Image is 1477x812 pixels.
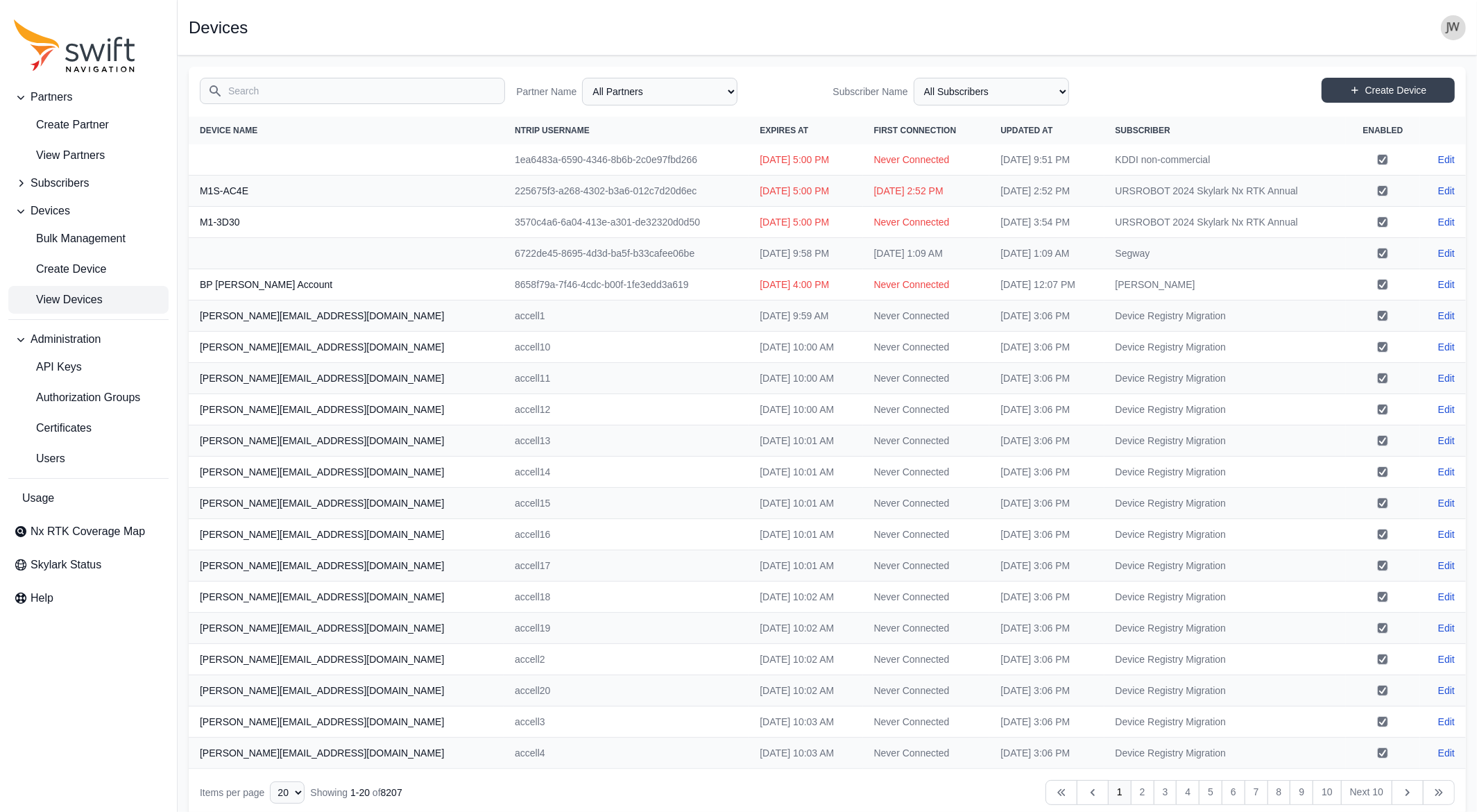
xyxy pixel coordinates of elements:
[1441,15,1466,40] img: user photo
[1104,269,1347,301] td: [PERSON_NAME]
[504,457,749,488] td: accell14
[504,738,749,769] td: accell4
[749,613,862,644] td: [DATE] 10:02 AM
[863,519,990,550] td: Never Connected
[989,301,1104,332] td: [DATE] 3:06 PM
[1438,559,1455,573] a: Edit
[1104,117,1347,144] th: Subscriber
[504,644,749,675] td: accell2
[1104,582,1347,613] td: Device Registry Migration
[863,207,990,238] td: Never Connected
[8,551,169,579] a: Skylark Status
[863,582,990,613] td: Never Connected
[1438,215,1455,229] a: Edit
[504,550,749,582] td: accell17
[189,519,504,550] th: [PERSON_NAME][EMAIL_ADDRESS][DOMAIN_NAME]
[989,425,1104,457] td: [DATE] 3:06 PM
[749,394,862,425] td: [DATE] 10:00 AM
[1104,519,1347,550] td: Device Registry Migration
[1104,238,1347,269] td: Segway
[1104,644,1347,675] td: Device Registry Migration
[8,353,169,381] a: API Keys
[989,457,1104,488] td: [DATE] 3:06 PM
[31,203,70,219] span: Devices
[1104,488,1347,519] td: Device Registry Migration
[989,613,1104,644] td: [DATE] 3:06 PM
[189,207,504,238] th: M1-3D30
[516,85,577,99] label: Partner Name
[1104,332,1347,363] td: Device Registry Migration
[14,261,106,278] span: Create Device
[504,144,749,176] td: 1ea6483a-6590-4346-8b6b-2c0e97fbd266
[863,144,990,176] td: Never Connected
[1131,780,1154,805] a: 2
[31,557,101,573] span: Skylark Status
[14,117,109,133] span: Create Partner
[1438,309,1455,323] a: Edit
[989,707,1104,738] td: [DATE] 3:06 PM
[1104,738,1347,769] td: Device Registry Migration
[189,550,504,582] th: [PERSON_NAME][EMAIL_ADDRESS][DOMAIN_NAME]
[8,414,169,442] a: Certificates
[8,384,169,412] a: Authorization Groups
[1108,780,1132,805] a: 1
[1290,780,1313,805] a: 9
[989,519,1104,550] td: [DATE] 3:06 PM
[1104,613,1347,644] td: Device Registry Migration
[189,613,504,644] th: [PERSON_NAME][EMAIL_ADDRESS][DOMAIN_NAME]
[989,332,1104,363] td: [DATE] 3:06 PM
[760,126,808,135] span: Expires At
[14,230,126,247] span: Bulk Management
[863,457,990,488] td: Never Connected
[1154,780,1177,805] a: 3
[863,238,990,269] td: [DATE] 1:09 AM
[989,238,1104,269] td: [DATE] 1:09 AM
[189,332,504,363] th: [PERSON_NAME][EMAIL_ADDRESS][DOMAIN_NAME]
[1176,780,1199,805] a: 4
[582,78,737,105] select: Partner Name
[749,144,862,176] td: [DATE] 5:00 PM
[1322,78,1455,103] a: Create Device
[1341,780,1392,805] a: Next 10
[989,675,1104,707] td: [DATE] 3:06 PM
[749,425,862,457] td: [DATE] 10:01 AM
[863,613,990,644] td: Never Connected
[8,111,169,139] a: create-partner
[749,176,862,207] td: [DATE] 5:00 PM
[749,519,862,550] td: [DATE] 10:01 AM
[749,363,862,394] td: [DATE] 10:00 AM
[504,332,749,363] td: accell10
[8,584,169,612] a: Help
[989,394,1104,425] td: [DATE] 3:06 PM
[31,89,72,105] span: Partners
[863,488,990,519] td: Never Connected
[504,301,749,332] td: accell1
[1313,780,1342,805] a: 10
[1438,652,1455,666] a: Edit
[31,523,145,540] span: Nx RTK Coverage Map
[189,457,504,488] th: [PERSON_NAME][EMAIL_ADDRESS][DOMAIN_NAME]
[189,301,504,332] th: [PERSON_NAME][EMAIL_ADDRESS][DOMAIN_NAME]
[504,238,749,269] td: 6722de45-8695-4d3d-ba5f-b33cafee06be
[1104,457,1347,488] td: Device Registry Migration
[14,420,92,437] span: Certificates
[989,644,1104,675] td: [DATE] 3:06 PM
[1438,340,1455,354] a: Edit
[749,238,862,269] td: [DATE] 9:58 PM
[200,787,264,798] span: Items per page
[749,675,862,707] td: [DATE] 10:02 AM
[749,301,862,332] td: [DATE] 9:59 AM
[863,269,990,301] td: Never Connected
[200,78,505,104] input: Search
[1438,496,1455,510] a: Edit
[863,363,990,394] td: Never Connected
[350,787,370,798] span: 1 - 20
[1438,746,1455,760] a: Edit
[1104,707,1347,738] td: Device Registry Migration
[504,207,749,238] td: 3570c4a6-6a04-413e-a301-de32320d0d50
[989,363,1104,394] td: [DATE] 3:06 PM
[8,255,169,283] a: Create Device
[504,675,749,707] td: accell20
[1438,403,1455,416] a: Edit
[189,644,504,675] th: [PERSON_NAME][EMAIL_ADDRESS][DOMAIN_NAME]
